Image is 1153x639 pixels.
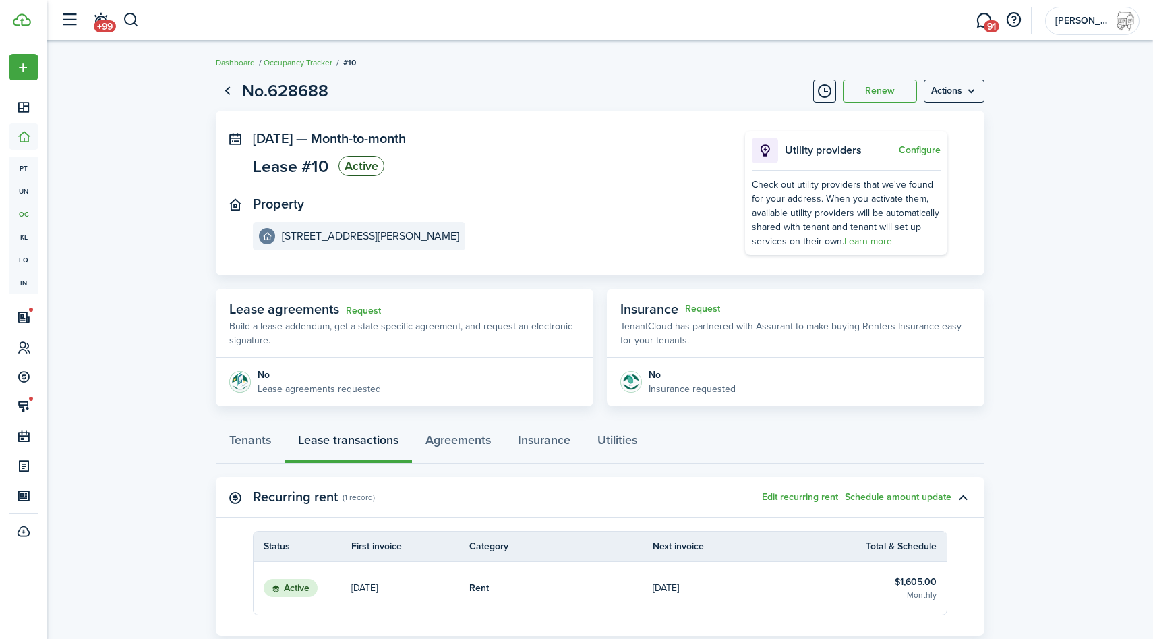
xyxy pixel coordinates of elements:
[813,80,836,103] button: Timeline
[649,382,736,396] p: Insurance requested
[907,589,937,601] table-subtitle: Monthly
[971,3,997,38] a: Messaging
[216,80,239,103] a: Go back
[346,306,381,316] a: Request
[649,368,736,382] div: No
[264,57,332,69] a: Occupancy Tracker
[229,299,339,319] span: Lease agreements
[620,299,678,319] span: Insurance
[785,142,895,159] p: Utility providers
[762,492,838,503] button: Edit recurring rent
[216,57,255,69] a: Dashboard
[469,562,653,615] a: Rent
[9,225,38,248] a: kl
[343,57,356,69] span: #10
[845,492,951,503] button: Schedule amount update
[620,319,971,348] p: TenantCloud has partnered with Assurant to make buying Renters Insurance easy for your tenants.
[253,196,304,212] panel-main-title: Property
[9,157,38,179] a: pt
[653,581,679,595] p: [DATE]
[984,20,999,32] span: 91
[229,319,580,348] p: Build a lease addendum, get a state-specific agreement, and request an electronic signature.
[94,20,116,32] span: +99
[282,230,459,242] e-details-info-title: [STREET_ADDRESS][PERSON_NAME]
[351,581,378,595] p: [DATE]
[1055,16,1109,26] span: Carranza Rental Properties
[653,539,836,553] th: Next invoice
[1115,10,1136,32] img: Carranza Rental Properties
[351,562,469,615] a: [DATE]
[835,562,947,615] a: $1,605.00Monthly
[844,234,892,248] a: Learn more
[866,539,947,553] th: Total & Schedule
[343,491,375,503] panel-main-subtitle: (1 record)
[229,371,251,393] img: Agreement e-sign
[9,54,38,80] button: Open menu
[242,78,328,104] h1: No.628688
[843,80,917,103] button: Renew
[504,423,584,464] a: Insurance
[264,579,318,598] status: Active
[57,7,82,33] button: Open sidebar
[924,80,984,103] button: Open menu
[895,575,937,589] table-info-title: $1,605.00
[258,382,381,396] p: Lease agreements requested
[351,539,469,553] th: First invoice
[253,128,293,148] span: [DATE]
[296,128,307,148] span: —
[216,423,285,464] a: Tenants
[123,9,140,32] button: Search
[216,531,984,636] panel-main-body: Toggle accordion
[469,539,653,553] th: Category
[88,3,113,38] a: Notifications
[258,368,381,382] div: No
[620,371,642,393] img: Insurance protection
[253,158,328,175] span: Lease #10
[9,179,38,202] a: un
[469,581,489,595] table-info-title: Rent
[13,13,31,26] img: TenantCloud
[899,145,941,156] button: Configure
[951,486,974,509] button: Toggle accordion
[653,562,836,615] a: [DATE]
[685,304,720,314] button: Request
[338,156,384,176] status: Active
[752,177,941,248] div: Check out utility providers that we've found for your address. When you activate them, available ...
[924,80,984,103] menu-btn: Actions
[311,128,406,148] span: Month-to-month
[412,423,504,464] a: Agreements
[9,248,38,271] a: eq
[584,423,651,464] a: Utilities
[254,539,351,553] th: Status
[253,489,338,505] panel-main-title: Recurring rent
[1002,9,1025,32] button: Open resource center
[9,271,38,294] a: in
[9,202,38,225] a: oc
